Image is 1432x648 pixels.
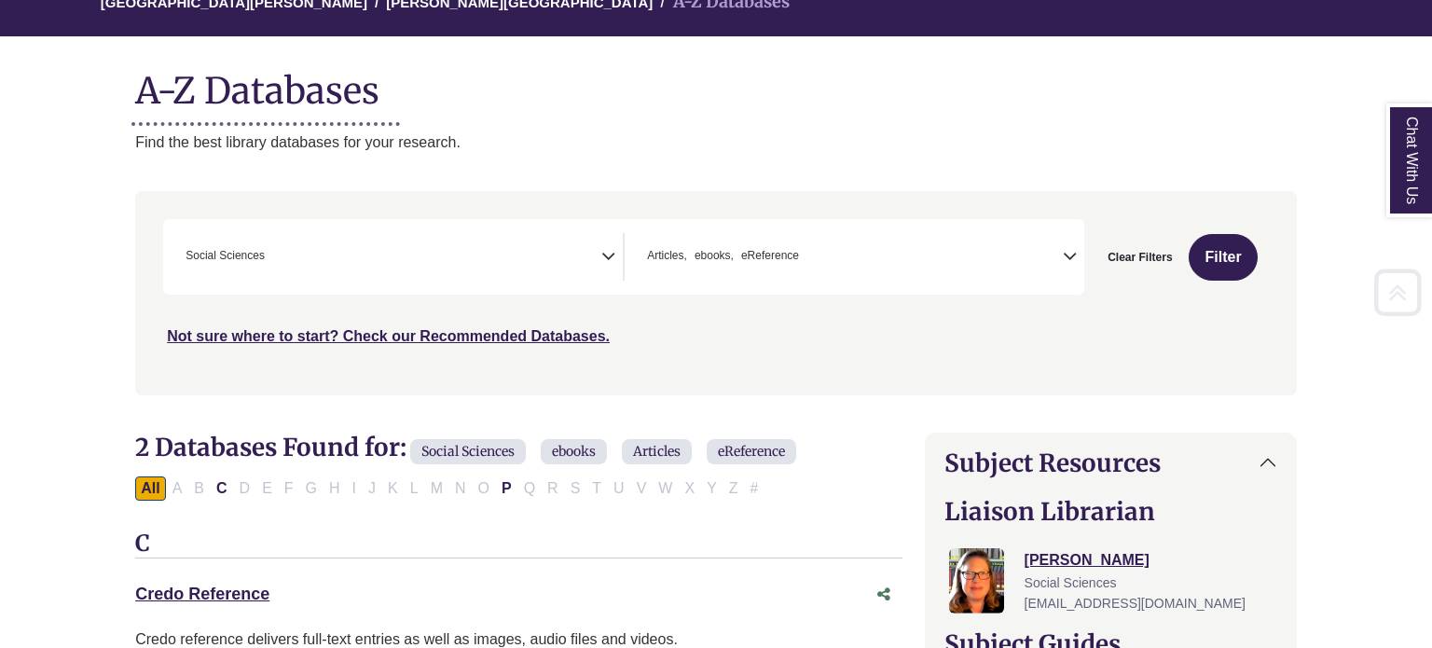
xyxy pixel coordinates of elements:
[541,439,607,464] span: ebooks
[1025,575,1117,590] span: Social Sciences
[496,476,517,501] button: Filter Results P
[135,531,902,558] h3: C
[268,251,277,266] textarea: Search
[135,55,1297,112] h1: A-Z Databases
[640,247,687,265] li: Articles
[1095,234,1184,281] button: Clear Filters
[647,247,687,265] span: Articles
[707,439,796,464] span: eReference
[926,434,1296,492] button: Subject Resources
[865,577,902,613] button: Share this database
[135,432,406,462] span: 2 Databases Found for:
[135,585,269,603] a: Credo Reference
[135,191,1297,394] nav: Search filters
[135,131,1297,155] p: Find the best library databases for your research.
[1368,280,1427,305] a: Back to Top
[135,476,165,501] button: All
[178,247,265,265] li: Social Sciences
[949,548,1005,614] img: Jessica Moore
[186,247,265,265] span: Social Sciences
[1025,552,1150,568] a: [PERSON_NAME]
[944,497,1277,526] h2: Liaison Librarian
[1189,234,1257,281] button: Submit for Search Results
[410,439,526,464] span: Social Sciences
[1025,596,1246,611] span: [EMAIL_ADDRESS][DOMAIN_NAME]
[741,247,799,265] span: eReference
[803,251,811,266] textarea: Search
[167,328,610,344] a: Not sure where to start? Check our Recommended Databases.
[734,247,799,265] li: eReference
[687,247,734,265] li: ebooks
[695,247,734,265] span: ebooks
[211,476,233,501] button: Filter Results C
[622,439,692,464] span: Articles
[135,479,765,495] div: Alpha-list to filter by first letter of database name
